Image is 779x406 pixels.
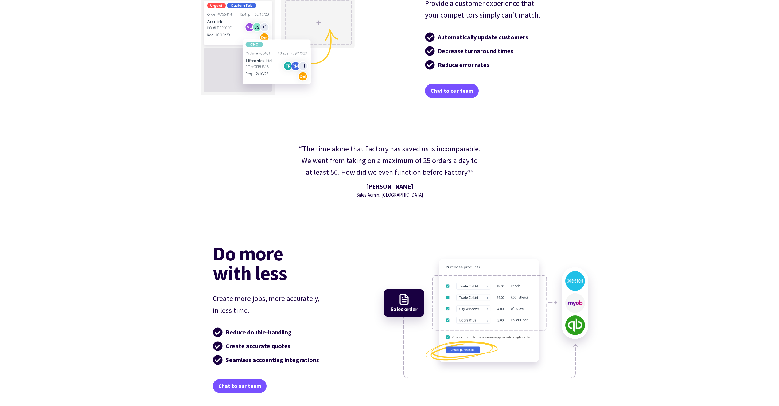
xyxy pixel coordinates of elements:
[438,61,489,68] strong: Reduce error rates
[356,191,423,199] div: Sales Admin, [GEOGRAPHIC_DATA]
[213,379,267,393] a: Chat to our team
[213,244,354,283] h2: Do more with less
[226,356,319,364] strong: Seamless accounting integrations
[366,182,413,190] strong: [PERSON_NAME]
[677,340,779,406] iframe: Chat Widget
[213,293,354,316] p: Create more jobs, more accurately, in less time.
[438,47,513,55] strong: Decrease turnaround times
[226,328,292,336] strong: Reduce double-handling
[298,143,481,178] div: “The time alone that Factory has saved us is incomparable. We went from taking on a maximum of 25...
[438,33,528,41] strong: Automatically update customers
[425,84,479,98] a: Chat to our team
[226,342,290,350] strong: Create accurate quotes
